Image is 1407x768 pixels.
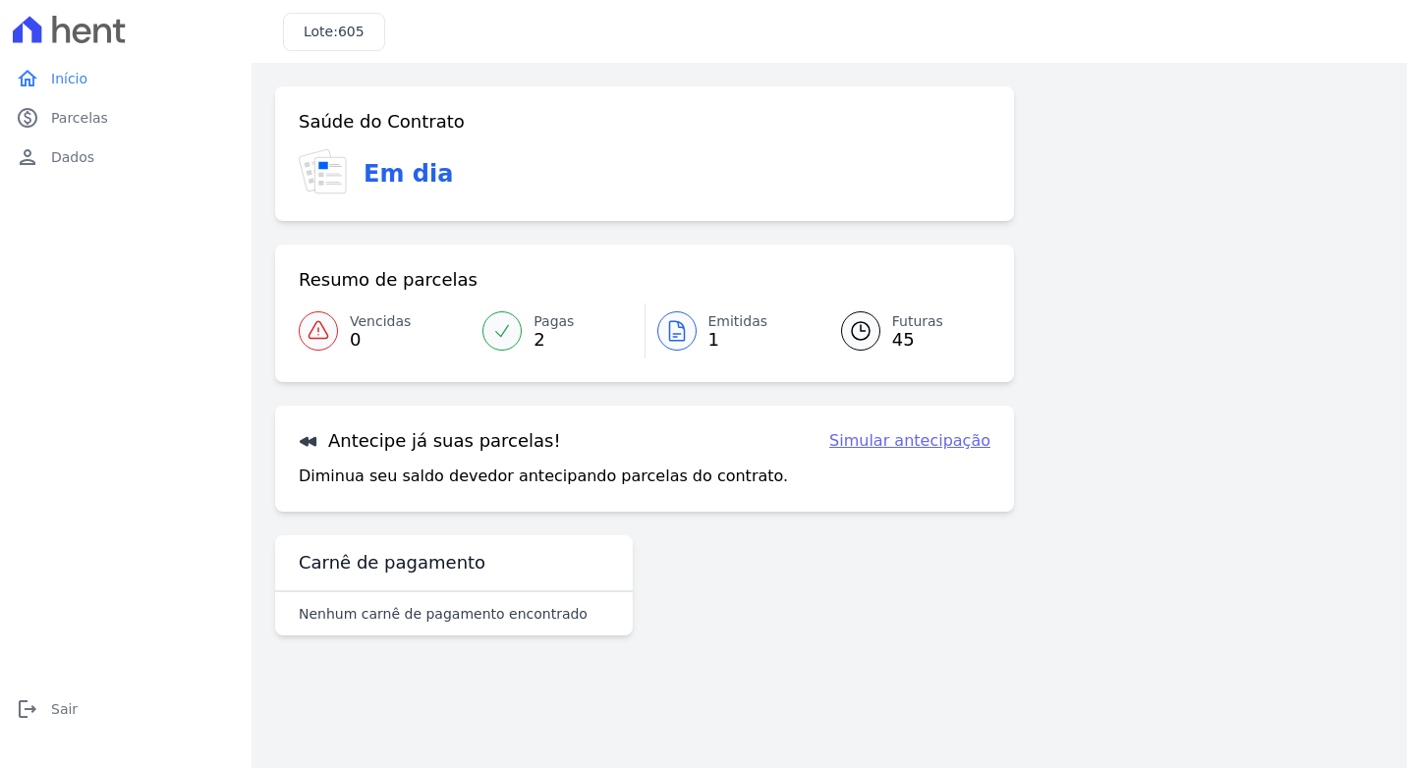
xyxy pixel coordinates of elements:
a: personDados [8,137,244,177]
a: homeInício [8,59,244,98]
a: paidParcelas [8,98,244,137]
span: 0 [350,332,411,348]
span: Parcelas [51,108,108,128]
span: 45 [892,332,943,348]
span: 2 [534,332,574,348]
a: logoutSair [8,689,244,729]
h3: Carnê de pagamento [299,551,485,575]
span: Início [51,69,87,88]
p: Diminua seu saldo devedor antecipando parcelas do contrato. [299,465,788,488]
span: Futuras [892,311,943,332]
span: Pagas [534,311,574,332]
h3: Em dia [364,156,453,192]
span: 605 [338,24,365,39]
i: logout [16,697,39,721]
span: Emitidas [708,311,768,332]
h3: Resumo de parcelas [299,268,478,292]
h3: Saúde do Contrato [299,110,465,134]
a: Pagas 2 [471,303,644,358]
a: Vencidas 0 [299,303,471,358]
span: Dados [51,147,94,167]
h3: Lote: [304,22,365,42]
span: 1 [708,332,768,348]
span: Vencidas [350,311,411,332]
span: Sair [51,699,78,719]
i: home [16,67,39,90]
i: person [16,145,39,169]
p: Nenhum carnê de pagamento encontrado [299,604,588,624]
a: Emitidas 1 [646,303,817,358]
a: Futuras 45 [817,303,990,358]
i: paid [16,106,39,130]
a: Simular antecipação [829,429,990,453]
h3: Antecipe já suas parcelas! [299,429,561,453]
